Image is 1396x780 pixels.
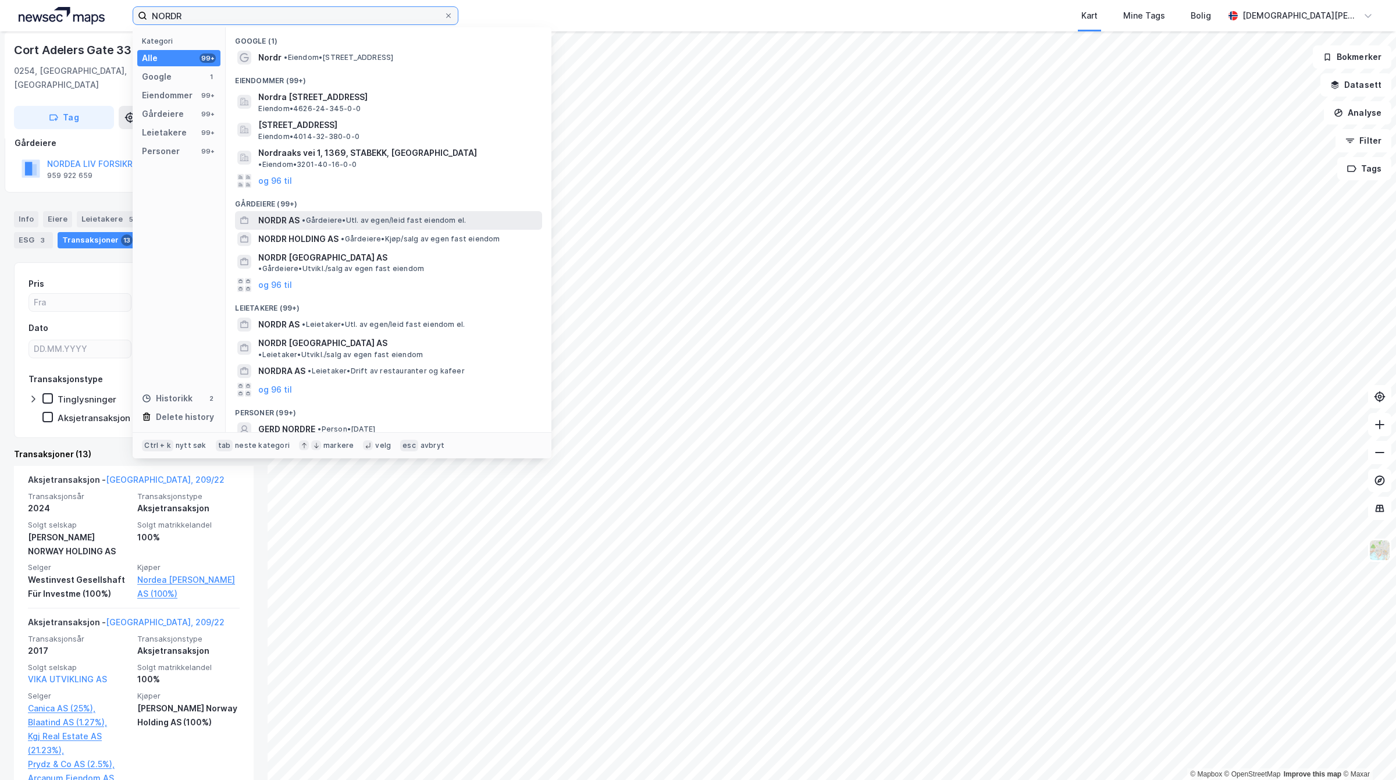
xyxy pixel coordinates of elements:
div: Dato [29,321,48,335]
div: 5 [125,213,137,225]
span: Transaksjonsår [28,491,130,501]
div: Aksjetransaksjon - [28,615,225,634]
span: • [258,160,262,169]
div: Gårdeiere [142,107,184,121]
div: Alle [142,51,158,65]
div: Transaksjoner (13) [14,447,254,461]
div: Eiere [43,211,72,227]
div: Westinvest Gesellshaft Für Investme (100%) [28,573,130,601]
div: neste kategori [235,441,290,450]
span: Nordra [STREET_ADDRESS] [258,90,537,104]
div: markere [323,441,354,450]
div: Cort Adelers Gate 33 [14,41,134,59]
span: • [302,216,305,225]
span: NORDR AS [258,318,300,332]
span: • [341,234,344,243]
button: Tag [14,106,114,129]
span: Selger [28,562,130,572]
div: 99+ [200,109,216,119]
span: Transaksjonstype [137,634,240,644]
div: nytt søk [176,441,206,450]
span: • [258,264,262,273]
span: • [308,366,311,375]
button: Filter [1336,129,1391,152]
div: 100% [137,672,240,686]
span: Nordraaks vei 1, 1369, STABEKK, [GEOGRAPHIC_DATA] [258,146,477,160]
span: Leietaker • Drift av restauranter og kafeer [308,366,464,376]
div: velg [375,441,391,450]
span: NORDR HOLDING AS [258,232,339,246]
a: Canica AS (25%), [28,701,130,715]
img: Z [1369,539,1391,561]
span: Gårdeiere • Utvikl./salg av egen fast eiendom [258,264,424,273]
a: [GEOGRAPHIC_DATA], 209/22 [106,475,225,485]
div: [DEMOGRAPHIC_DATA][PERSON_NAME] [1242,9,1359,23]
button: og 96 til [258,278,292,292]
div: Aksjetransaksjon [137,644,240,658]
span: NORDR [GEOGRAPHIC_DATA] AS [258,336,387,350]
div: Kategori [142,37,220,45]
div: Aksjetransaksjon [58,412,130,423]
div: 2024 [28,501,130,515]
span: Person • [DATE] [318,425,375,434]
span: NORDR AS [258,213,300,227]
span: • [318,425,321,433]
div: Ctrl + k [142,440,173,451]
a: Blaatind AS (1.27%), [28,715,130,729]
div: Pris [29,277,44,291]
button: og 96 til [258,383,292,397]
span: Leietaker • Utl. av egen/leid fast eiendom el. [302,320,465,329]
div: 100% [137,530,240,544]
div: 1 [206,72,216,81]
span: Solgt selskap [28,663,130,672]
span: Gårdeiere • Kjøp/salg av egen fast eiendom [341,234,500,244]
iframe: Chat Widget [1338,724,1396,780]
div: Tinglysninger [58,394,116,405]
span: NORDR [GEOGRAPHIC_DATA] AS [258,251,387,265]
div: Mine Tags [1123,9,1165,23]
div: 2017 [28,644,130,658]
span: GERD NORDRE [258,422,315,436]
div: 2 [206,394,216,403]
div: Google [142,70,172,84]
span: Eiendom • 4626-24-345-0-0 [258,104,361,113]
span: Kjøper [137,691,240,701]
span: Nordr [258,51,282,65]
div: Leietakere (99+) [226,294,551,315]
div: 99+ [200,147,216,156]
span: Solgt matrikkelandel [137,663,240,672]
button: og 96 til [258,174,292,188]
button: Bokmerker [1313,45,1391,69]
div: Aksjetransaksjon [137,501,240,515]
div: Personer [142,144,180,158]
div: Historikk [142,391,193,405]
button: Tags [1337,157,1391,180]
div: Transaksjonstype [29,372,103,386]
span: Solgt selskap [28,520,130,530]
div: 99+ [200,91,216,100]
div: Transaksjoner [58,232,137,248]
div: esc [400,440,418,451]
div: avbryt [421,441,444,450]
div: 99+ [200,54,216,63]
button: Analyse [1324,101,1391,124]
div: 959 922 659 [47,171,92,180]
span: Eiendom • [STREET_ADDRESS] [284,53,393,62]
div: Gårdeiere (99+) [226,190,551,211]
div: 99+ [200,128,216,137]
a: Kgj Real Estate AS (21.23%), [28,729,130,757]
span: Eiendom • 3201-40-16-0-0 [258,160,357,169]
a: Improve this map [1284,770,1341,778]
span: Eiendom • 4014-32-380-0-0 [258,132,359,141]
a: VIKA UTVIKLING AS [28,674,107,684]
div: Leietakere [142,126,187,140]
span: • [284,53,287,62]
span: Gårdeiere • Utl. av egen/leid fast eiendom el. [302,216,466,225]
div: Aksjetransaksjon - [28,473,225,491]
button: Datasett [1320,73,1391,97]
span: • [302,320,305,329]
div: Leietakere [77,211,141,227]
a: Prydz & Co AS (2.5%), [28,757,130,771]
input: DD.MM.YYYY [29,340,131,358]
